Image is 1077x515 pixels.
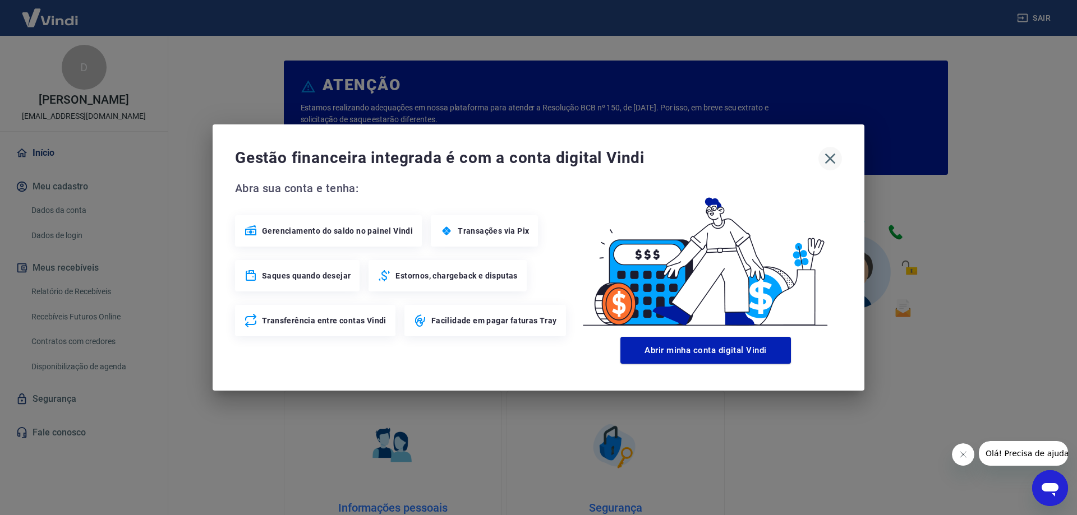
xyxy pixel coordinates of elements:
[395,270,517,281] span: Estornos, chargeback e disputas
[262,225,413,236] span: Gerenciamento do saldo no painel Vindi
[1032,470,1068,506] iframe: Botão para abrir a janela de mensagens
[262,270,351,281] span: Saques quando desejar
[979,441,1068,466] iframe: Mensagem da empresa
[458,225,529,236] span: Transações via Pix
[7,8,94,17] span: Olá! Precisa de ajuda?
[952,443,974,466] iframe: Fechar mensagem
[235,147,818,169] span: Gestão financeira integrada é com a conta digital Vindi
[569,179,842,332] img: Good Billing
[235,179,569,197] span: Abra sua conta e tenha:
[620,337,791,364] button: Abrir minha conta digital Vindi
[262,315,386,326] span: Transferência entre contas Vindi
[431,315,557,326] span: Facilidade em pagar faturas Tray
